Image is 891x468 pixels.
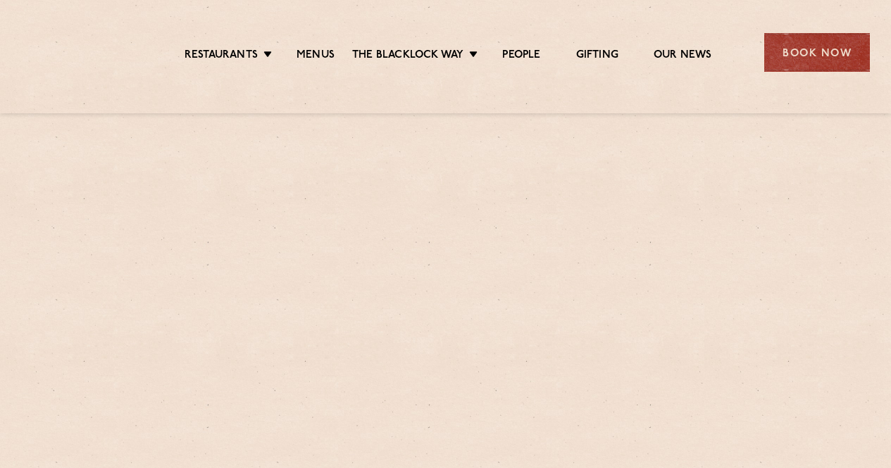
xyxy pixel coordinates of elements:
a: Gifting [576,49,618,64]
a: The Blacklock Way [352,49,463,64]
div: Book Now [764,33,870,72]
a: Menus [297,49,335,64]
a: People [502,49,540,64]
img: svg%3E [21,13,139,92]
a: Our News [654,49,712,64]
a: Restaurants [185,49,258,64]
